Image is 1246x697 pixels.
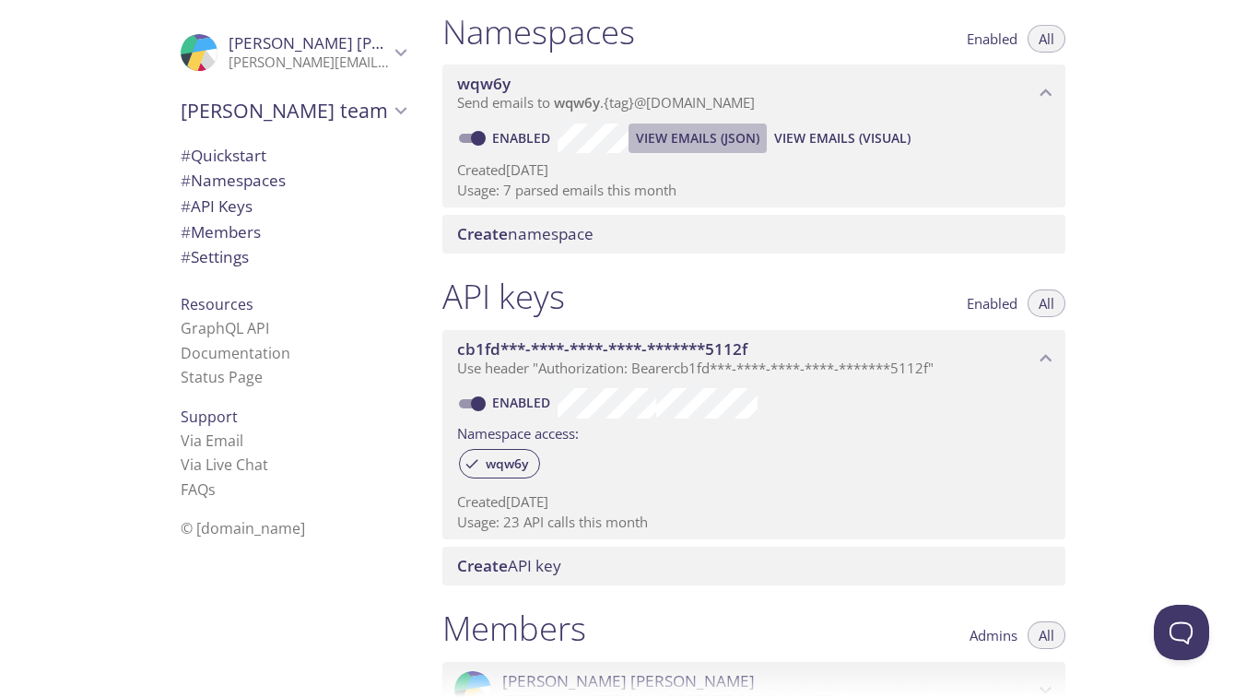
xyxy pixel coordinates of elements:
[181,246,191,267] span: #
[459,449,540,478] div: wqw6y
[166,22,420,83] div: Lam Thanh
[457,419,579,445] label: Namespace access:
[489,394,558,411] a: Enabled
[457,223,508,244] span: Create
[442,608,586,649] h1: Members
[457,73,511,94] span: wqw6y
[457,160,1051,180] p: Created [DATE]
[636,127,759,149] span: View Emails (JSON)
[958,621,1029,649] button: Admins
[181,318,269,338] a: GraphQL API
[229,53,389,72] p: [PERSON_NAME][EMAIL_ADDRESS][DOMAIN_NAME]
[1028,25,1065,53] button: All
[181,407,238,427] span: Support
[442,65,1065,122] div: wqw6y namespace
[181,455,268,475] a: Via Live Chat
[181,246,249,267] span: Settings
[181,431,243,451] a: Via Email
[442,215,1065,254] div: Create namespace
[181,518,305,538] span: © [DOMAIN_NAME]
[181,221,191,242] span: #
[1154,605,1209,660] iframe: Help Scout Beacon - Open
[181,294,253,314] span: Resources
[956,25,1029,53] button: Enabled
[767,124,918,153] button: View Emails (Visual)
[181,98,389,124] span: [PERSON_NAME] team
[181,170,191,191] span: #
[457,513,1051,532] p: Usage: 23 API calls this month
[1028,289,1065,317] button: All
[457,93,755,112] span: Send emails to . {tag} @[DOMAIN_NAME]
[181,367,263,387] a: Status Page
[181,170,286,191] span: Namespaces
[442,276,565,317] h1: API keys
[166,143,420,169] div: Quickstart
[442,547,1065,585] div: Create API Key
[442,11,635,53] h1: Namespaces
[208,479,216,500] span: s
[774,127,911,149] span: View Emails (Visual)
[229,32,481,53] span: [PERSON_NAME] [PERSON_NAME]
[181,343,290,363] a: Documentation
[166,87,420,135] div: Lam's team
[181,145,266,166] span: Quickstart
[166,194,420,219] div: API Keys
[956,289,1029,317] button: Enabled
[629,124,767,153] button: View Emails (JSON)
[166,168,420,194] div: Namespaces
[457,555,508,576] span: Create
[166,244,420,270] div: Team Settings
[181,195,191,217] span: #
[181,145,191,166] span: #
[1028,621,1065,649] button: All
[457,492,1051,512] p: Created [DATE]
[181,479,216,500] a: FAQ
[457,181,1051,200] p: Usage: 7 parsed emails this month
[457,223,594,244] span: namespace
[489,129,558,147] a: Enabled
[554,93,600,112] span: wqw6y
[181,195,253,217] span: API Keys
[166,219,420,245] div: Members
[181,221,261,242] span: Members
[457,555,561,576] span: API key
[475,455,539,472] span: wqw6y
